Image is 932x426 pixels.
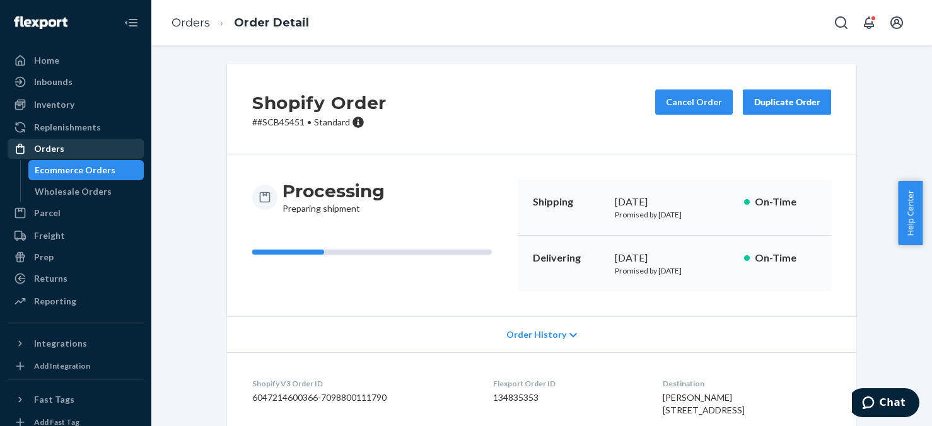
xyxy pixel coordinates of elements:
button: Integrations [8,333,144,354]
p: On-Time [755,251,816,265]
div: Returns [34,272,67,285]
div: Inventory [34,98,74,111]
p: Promised by [DATE] [615,265,734,276]
a: Returns [8,268,144,289]
div: Add Integration [34,360,90,371]
div: Ecommerce Orders [35,164,115,176]
div: [DATE] [615,251,734,265]
a: Orders [172,16,210,30]
p: Promised by [DATE] [615,209,734,220]
span: [PERSON_NAME] [STREET_ADDRESS] [663,392,745,415]
button: Cancel Order [655,89,733,115]
img: Flexport logo [14,16,67,29]
span: Standard [314,117,350,127]
button: Fast Tags [8,389,144,410]
button: Close Navigation [119,10,144,35]
dt: Flexport Order ID [493,378,642,389]
span: Order History [506,328,566,341]
div: Preparing shipment [283,180,385,215]
a: Add Integration [8,359,144,374]
a: Replenishments [8,117,144,137]
a: Wholesale Orders [28,181,144,202]
a: Home [8,50,144,71]
div: Duplicate Order [754,96,820,108]
button: Help Center [898,181,923,245]
p: On-Time [755,195,816,209]
a: Parcel [8,203,144,223]
dd: 6047214600366-7098800111790 [252,391,473,404]
div: Prep [34,251,54,263]
p: Shipping [533,195,605,209]
a: Orders [8,139,144,159]
ol: breadcrumbs [161,4,319,42]
dt: Destination [663,378,831,389]
div: Parcel [34,207,61,219]
dd: 134835353 [493,391,642,404]
div: Wholesale Orders [35,185,112,198]
div: Replenishments [34,121,101,134]
a: Prep [8,247,144,267]
div: Reporting [34,295,76,308]
p: # #SCB45451 [252,116,387,129]
p: Delivering [533,251,605,265]
a: Freight [8,226,144,246]
button: Open Search Box [829,10,854,35]
div: Orders [34,142,64,155]
dt: Shopify V3 Order ID [252,378,473,389]
div: Integrations [34,337,87,350]
a: Inbounds [8,72,144,92]
h2: Shopify Order [252,89,387,116]
div: Home [34,54,59,67]
div: [DATE] [615,195,734,209]
div: Fast Tags [34,393,74,406]
span: • [307,117,312,127]
button: Open account menu [884,10,909,35]
a: Inventory [8,95,144,115]
button: Duplicate Order [743,89,831,115]
a: Ecommerce Orders [28,160,144,180]
iframe: Opens a widget where you can chat to one of our agents [852,388,919,420]
button: Open notifications [856,10,882,35]
div: Freight [34,229,65,242]
a: Order Detail [234,16,309,30]
div: Inbounds [34,76,73,88]
h3: Processing [283,180,385,202]
a: Reporting [8,291,144,311]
